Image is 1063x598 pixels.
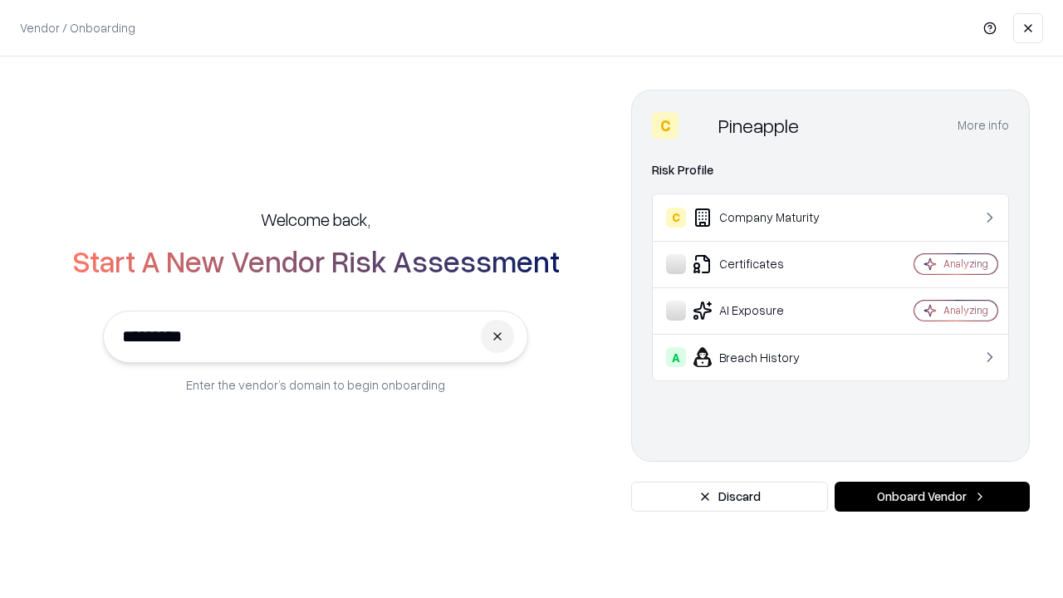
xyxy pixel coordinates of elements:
p: Enter the vendor’s domain to begin onboarding [186,376,445,394]
div: Company Maturity [666,208,865,228]
img: Pineapple [685,112,712,139]
button: More info [958,110,1009,140]
div: Risk Profile [652,160,1009,180]
div: Pineapple [718,112,799,139]
div: C [652,112,678,139]
div: Certificates [666,254,865,274]
div: Analyzing [943,257,988,271]
h2: Start A New Vendor Risk Assessment [72,244,560,277]
div: AI Exposure [666,301,865,321]
div: Analyzing [943,303,988,317]
button: Onboard Vendor [835,482,1030,512]
div: Breach History [666,347,865,367]
div: A [666,347,686,367]
p: Vendor / Onboarding [20,19,135,37]
div: C [666,208,686,228]
h5: Welcome back, [261,208,370,231]
button: Discard [631,482,828,512]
